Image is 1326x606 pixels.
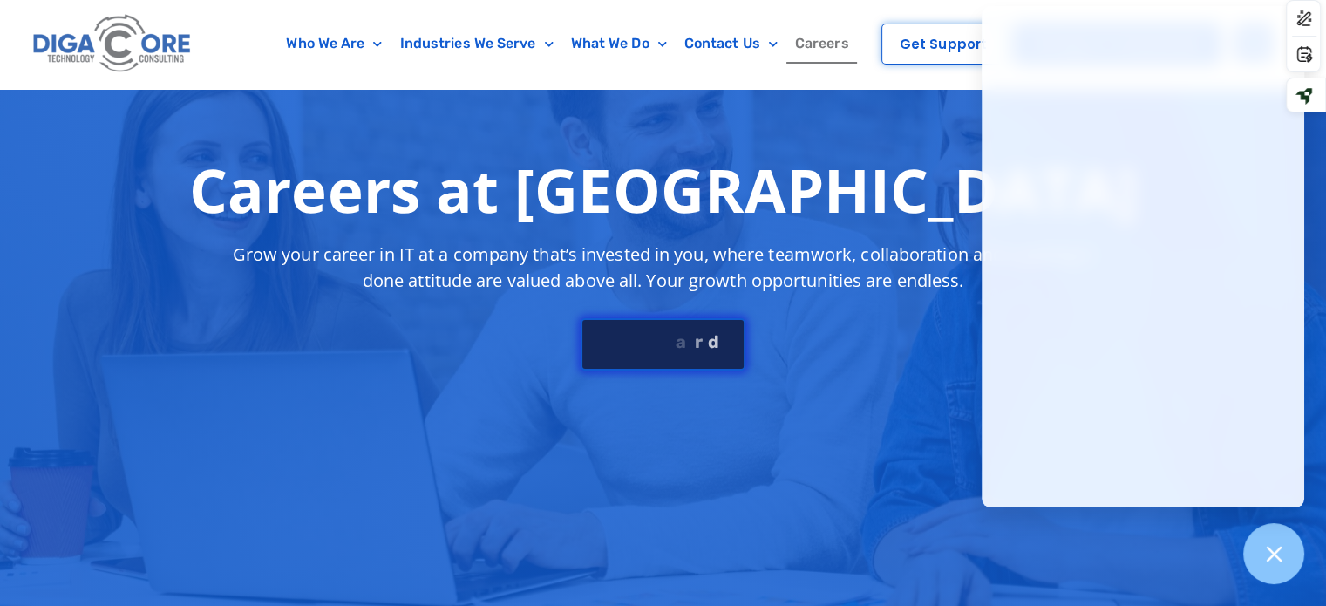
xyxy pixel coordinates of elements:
[900,37,987,51] span: Get Support
[676,333,686,351] span: a
[581,318,745,371] a: ard
[189,154,1137,224] h1: Careers at [GEOGRAPHIC_DATA]
[881,24,1005,65] a: Get Support
[217,242,1110,294] p: Grow your career in IT at a company that’s invested in you, where teamwork, collaboration and a g...
[708,333,719,351] span: d
[277,24,391,64] a: Who We Are
[786,24,858,64] a: Careers
[29,9,196,79] img: Digacore logo 1
[695,333,703,351] span: r
[562,24,676,64] a: What We Do
[391,24,562,64] a: Industries We Serve
[266,24,869,64] nav: Menu
[676,24,786,64] a: Contact Us
[982,6,1304,507] iframe: Chatgenie Messenger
